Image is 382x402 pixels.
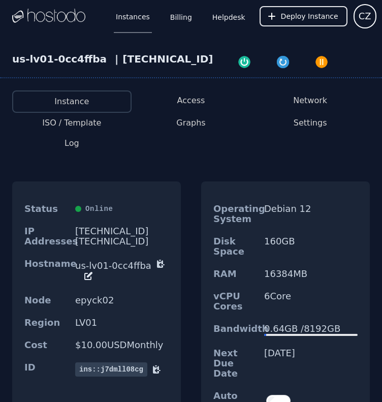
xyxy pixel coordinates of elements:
div: | [111,53,122,69]
span: Deploy Instance [281,11,338,21]
dt: Region [24,318,67,328]
img: Logo [12,9,85,24]
div: [TECHNICAL_ID] [122,53,213,69]
button: Restart [264,53,302,69]
img: Restart [276,55,290,69]
dd: us-lv01-0cc4ffba [75,259,169,283]
div: us-lv01-0cc4ffba [12,53,111,69]
span: ins::j7dmll08cg [75,362,147,377]
button: User menu [354,4,376,28]
dd: epyck02 [75,295,169,305]
img: Power Off [314,55,329,69]
dt: Next Due Date [213,348,256,379]
dt: Status [24,204,67,214]
dt: RAM [213,269,256,279]
dd: 6 Core [264,291,358,312]
dd: Debian 12 [264,204,358,224]
dt: Cost [24,340,67,350]
dt: Bandwidth [213,324,256,336]
dd: [DATE] [264,348,358,379]
img: Power On [237,55,251,69]
button: Settings [294,117,327,129]
div: [TECHNICAL_ID] [75,226,169,236]
dt: IP Addresses [24,226,67,246]
dt: ID [24,362,67,377]
dt: Node [24,295,67,305]
button: Graphs [176,117,205,129]
dt: Operating System [213,204,256,224]
button: Power Off [302,53,341,69]
button: Log [65,137,79,149]
dt: Disk Space [213,236,256,257]
dt: vCPU Cores [213,291,256,312]
div: [TECHNICAL_ID] [75,236,169,246]
button: Access [177,95,205,107]
dd: 16384 MB [264,269,358,279]
button: Deploy Instance [260,6,347,26]
dt: Hostname [24,259,67,283]
button: ISO / Template [42,117,101,129]
button: Power On [225,53,264,69]
button: Network [293,95,327,107]
dd: 160 GB [264,236,358,257]
dd: LV01 [75,318,169,328]
span: CZ [359,9,371,23]
dd: $ 10.00 USD Monthly [75,340,169,350]
button: Instance [54,96,89,108]
div: 0.64 GB / 8192 GB [264,324,358,334]
div: Online [75,204,169,214]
